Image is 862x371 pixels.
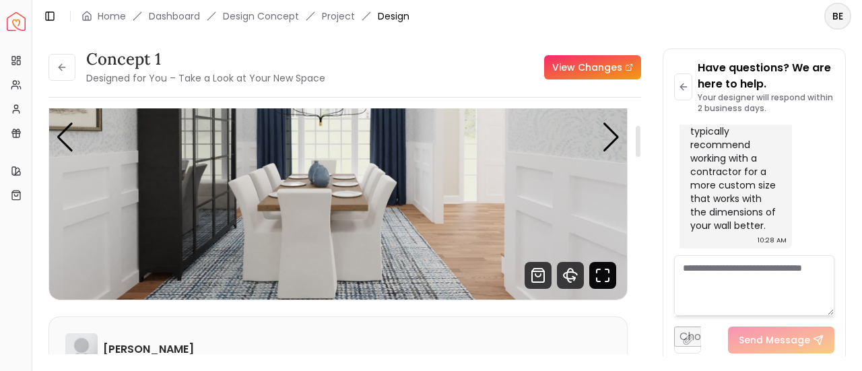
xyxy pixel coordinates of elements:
h3: Concept 1 [86,48,325,70]
button: BE [824,3,851,30]
a: View Changes [544,55,641,79]
svg: Shop Products from this design [525,262,552,289]
p: Have questions? We are here to help. [698,60,834,92]
div: Previous slide [56,123,74,152]
svg: 360 View [557,262,584,289]
svg: Fullscreen [589,262,616,289]
a: Home [98,9,126,23]
small: Designed for You – Take a Look at Your New Space [86,71,325,85]
p: Your designer will respond within 2 business days. [698,92,834,114]
img: Spacejoy Logo [7,12,26,31]
a: Project [322,9,355,23]
img: Heather Wise [65,333,98,366]
span: Design [378,9,409,23]
span: BE [826,4,850,28]
li: Design Concept [223,9,299,23]
a: Dashboard [149,9,200,23]
h6: [PERSON_NAME] [103,341,194,358]
div: Next slide [602,123,620,152]
div: 10:28 AM [758,234,787,247]
nav: breadcrumb [81,9,409,23]
a: Spacejoy [7,12,26,31]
